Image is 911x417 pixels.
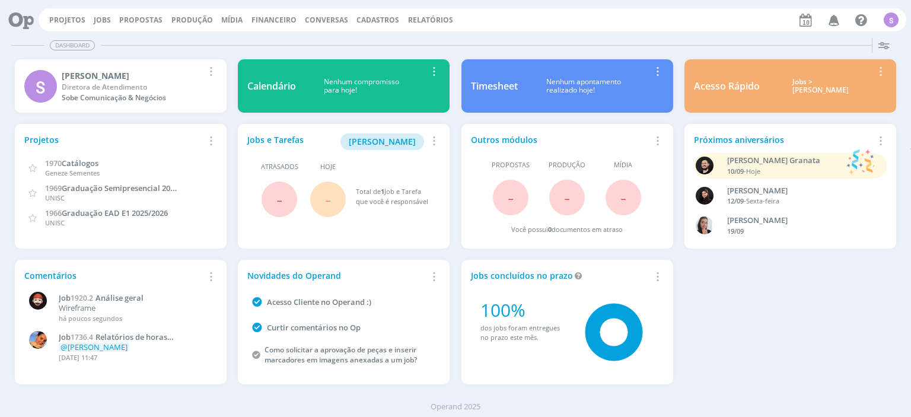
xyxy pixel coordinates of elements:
div: Nenhum compromisso para hoje! [296,78,426,95]
span: Catálogos [62,158,98,168]
span: Graduação EAD E1 2025/2026 [62,208,168,218]
div: Sobe Comunicação & Negócios [62,93,203,103]
div: Jobs e Tarefas [247,133,426,150]
span: 1 [381,187,384,196]
div: - [727,167,842,177]
a: Mídia [221,15,243,25]
div: Você possui documentos em atraso [511,225,623,235]
div: Outros módulos [471,133,650,146]
span: [DATE] 11:47 [59,353,97,362]
a: 1969Graduação Semipresencial 2025/2026 [45,182,198,193]
a: Job1920.2Análise geral [59,294,211,303]
img: L [696,187,713,205]
span: 10/09 [727,167,744,176]
button: Financeiro [248,15,300,25]
a: Jobs [94,15,111,25]
div: Comentários [24,269,203,282]
span: - [564,184,570,210]
span: Sexta-feira [746,196,779,205]
span: Graduação Semipresencial 2025/2026 [62,182,198,193]
a: Relatórios [408,15,453,25]
button: Jobs [90,15,114,25]
button: S [883,9,899,30]
img: L [29,331,47,349]
span: 1736.4 [71,332,93,342]
span: Relatórios de horas trabalhadas [59,332,167,352]
div: S [24,70,57,103]
button: Propostas [116,15,166,25]
a: S[PERSON_NAME]Diretora de AtendimentoSobe Comunicação & Negócios [15,59,227,113]
span: Propostas [119,15,163,25]
button: Cadastros [353,15,403,25]
button: Produção [168,15,216,25]
span: - [276,186,282,212]
div: Diretora de Atendimento [62,82,203,93]
span: UNISC [45,218,65,227]
a: 1966Graduação EAD E1 2025/2026 [45,207,168,218]
a: Projetos [49,15,85,25]
a: Conversas [305,15,348,25]
div: Novidades do Operand [247,269,426,282]
span: [PERSON_NAME] [349,136,416,147]
span: - [508,184,514,210]
a: Job1736.4Relatórios de horas trabalhadas [59,333,211,342]
div: Jobs > [PERSON_NAME] [769,78,873,95]
img: B [696,157,713,174]
a: 1970Catálogos [45,157,98,168]
p: Wireframe [59,304,211,313]
span: Financeiro [251,15,297,25]
div: dos jobs foram entregues no prazo este mês. [480,323,569,343]
div: Acesso Rápido [694,79,760,93]
div: Luana da Silva de Andrade [727,185,873,197]
a: Acesso Cliente no Operand :) [267,297,371,307]
span: Análise geral [95,292,144,303]
a: Como solicitar a aprovação de peças e inserir marcadores em imagens anexadas a um job? [265,345,417,365]
span: Hoje [320,162,336,172]
div: Nenhum apontamento realizado hoje! [518,78,650,95]
span: Cadastros [356,15,399,25]
button: Relatórios [404,15,457,25]
span: 1969 [45,183,62,193]
button: Mídia [218,15,246,25]
span: Hoje [746,167,760,176]
div: Total de Job e Tarefa que você é responsável [356,187,429,206]
div: Calendário [247,79,296,93]
button: Conversas [301,15,352,25]
span: 0 [548,225,552,234]
div: Bruno Corralo Granata [727,155,842,167]
div: 100% [480,297,569,323]
span: @[PERSON_NAME] [60,342,128,352]
span: Atrasados [261,162,298,172]
a: [PERSON_NAME] [340,135,424,147]
span: 1966 [45,208,62,218]
div: Projetos [24,133,203,146]
div: Sheila Candido [62,69,203,82]
span: Propostas [492,160,530,170]
span: Mídia [614,160,632,170]
span: Produção [549,160,585,170]
a: TimesheetNenhum apontamentorealizado hoje! [461,59,673,113]
span: - [620,184,626,210]
span: 1970 [45,158,62,168]
span: 12/09 [727,196,744,205]
span: há poucos segundos [59,314,122,323]
span: UNISC [45,193,65,202]
span: 19/09 [727,227,744,235]
button: [PERSON_NAME] [340,133,424,150]
div: Jobs concluídos no prazo [471,269,650,282]
div: S [884,12,899,27]
img: W [29,292,47,310]
span: Dashboard [50,40,95,50]
img: C [696,217,713,234]
div: - [727,196,873,206]
a: Curtir comentários no Op [267,322,361,333]
div: Caroline Fagundes Pieczarka [727,215,873,227]
span: - [325,186,331,212]
button: Projetos [46,15,89,25]
a: Produção [171,15,213,25]
span: Geneze Sementes [45,168,100,177]
div: Timesheet [471,79,518,93]
span: 1920.2 [71,293,93,303]
div: Próximos aniversários [694,133,873,146]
